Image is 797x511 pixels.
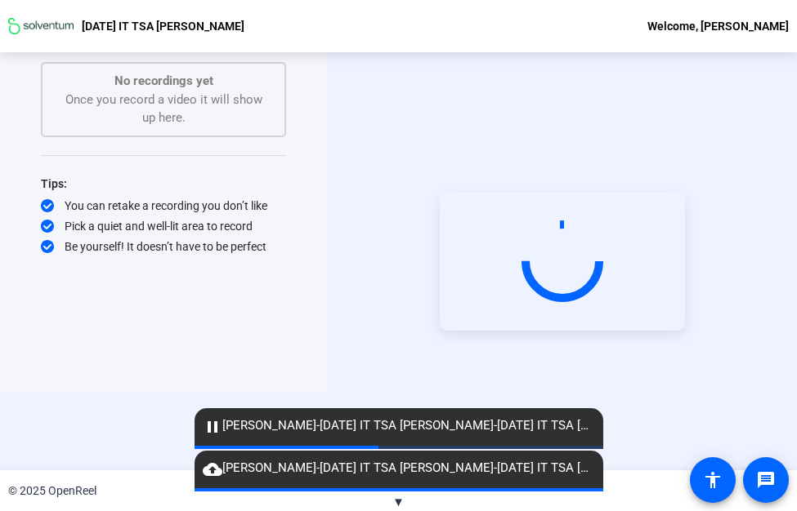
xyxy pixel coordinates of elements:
div: Tips: [41,174,286,193]
span: ▼ [392,495,405,509]
div: Be yourself! It doesn’t have to be perfect [41,238,286,255]
mat-icon: accessibility [703,470,723,490]
mat-icon: cloud_upload [203,460,222,479]
div: Pick a quiet and well-lit area to record [41,218,286,234]
span: [PERSON_NAME]-[DATE] IT TSA [PERSON_NAME]-[DATE] IT TSA [PERSON_NAME]-1759239955023-webcam [195,416,603,436]
span: [PERSON_NAME]-[DATE] IT TSA [PERSON_NAME]-[DATE] IT TSA [PERSON_NAME]-1759239923613-webcam [195,459,603,478]
div: Welcome, [PERSON_NAME] [647,16,789,36]
p: [DATE] IT TSA [PERSON_NAME] [82,16,244,36]
mat-icon: pause [203,417,222,437]
mat-icon: message [756,470,776,490]
div: Once you record a video it will show up here. [59,72,268,127]
div: You can retake a recording you don’t like [41,198,286,214]
p: No recordings yet [59,72,268,91]
img: OpenReel logo [8,18,74,34]
div: © 2025 OpenReel [8,482,96,500]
